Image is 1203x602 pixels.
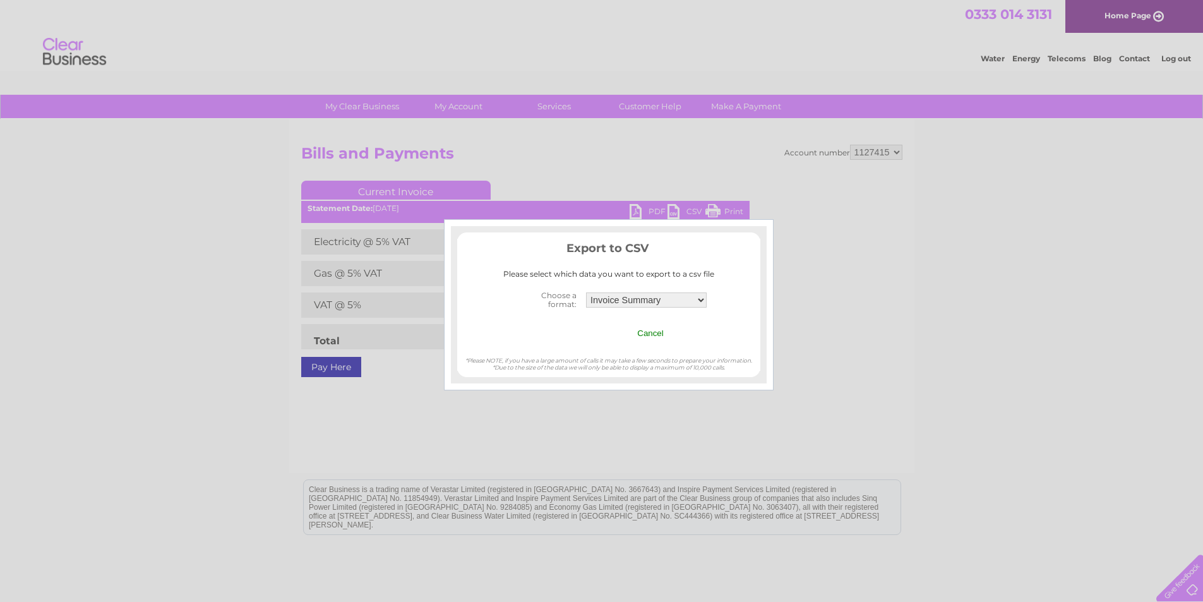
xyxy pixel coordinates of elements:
[1093,54,1111,63] a: Blog
[965,6,1052,22] a: 0333 014 3131
[1161,54,1191,63] a: Log out
[981,54,1005,63] a: Water
[1119,54,1150,63] a: Contact
[457,239,760,262] h3: Export to CSV
[1012,54,1040,63] a: Energy
[507,287,583,313] th: Choose a format:
[42,33,107,71] img: logo.png
[304,7,901,61] div: Clear Business is a trading name of Verastar Limited (registered in [GEOGRAPHIC_DATA] No. 3667643...
[1048,54,1086,63] a: Telecoms
[457,345,760,371] div: *Please NOTE, if you have a large amount of calls it may take a few seconds to prepare your infor...
[637,328,664,338] input: Cancel
[457,270,760,279] div: Please select which data you want to export to a csv file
